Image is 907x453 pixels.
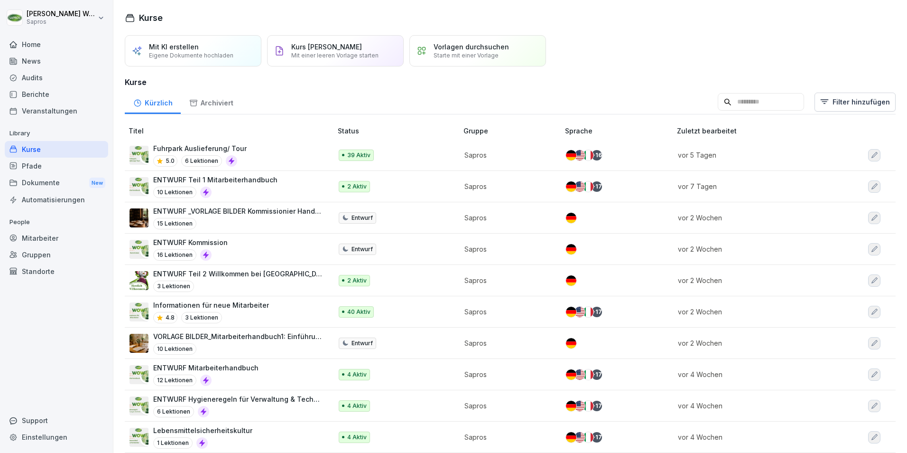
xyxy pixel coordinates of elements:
[5,36,108,53] div: Home
[130,271,148,290] img: t3low96iyorn2ixu3np459p3.png
[27,19,96,25] p: Sapros
[338,126,460,136] p: Status
[5,215,108,230] p: People
[678,213,828,223] p: vor 2 Wochen
[434,43,509,51] p: Vorlagen durchsuchen
[153,425,252,435] p: Lebensmittelsicherheitskultur
[5,230,108,246] a: Mitarbeiter
[5,86,108,103] a: Berichte
[153,218,196,229] p: 15 Lektionen
[291,52,379,59] p: Mit einer leeren Vorlage starten
[347,402,367,410] p: 4 Aktiv
[678,401,828,411] p: vor 4 Wochen
[130,146,148,165] img: r111smv5jl08ju40dq16pdyd.png
[677,126,840,136] p: Zuletzt bearbeitet
[592,181,602,192] div: + 17
[463,126,561,136] p: Gruppe
[129,126,334,136] p: Titel
[139,11,163,24] h1: Kurse
[27,10,96,18] p: [PERSON_NAME] Weyreter
[5,53,108,69] a: News
[566,275,576,286] img: de.svg
[153,281,194,292] p: 3 Lektionen
[566,369,576,380] img: de.svg
[566,401,576,411] img: de.svg
[566,213,576,223] img: de.svg
[566,432,576,443] img: de.svg
[5,246,108,263] a: Gruppen
[464,338,550,348] p: Sapros
[464,150,550,160] p: Sapros
[678,369,828,379] p: vor 4 Wochen
[347,308,370,316] p: 40 Aktiv
[574,401,585,411] img: us.svg
[153,300,269,310] p: Informationen für neue Mitarbeiter
[592,150,602,160] div: + 16
[434,52,499,59] p: Starte mit einer Vorlage
[583,369,593,380] img: it.svg
[583,401,593,411] img: it.svg
[130,365,148,384] img: ykyd29dix32es66jlv6if6gg.png
[5,103,108,119] a: Veranstaltungen
[464,307,550,317] p: Sapros
[352,339,373,348] p: Entwurf
[130,428,148,447] img: x7ba9ezpb0gwldksaaha8749.png
[464,213,550,223] p: Sapros
[347,151,370,160] p: 39 Aktiv
[566,338,576,349] img: de.svg
[574,307,585,317] img: us.svg
[464,275,550,285] p: Sapros
[678,307,828,317] p: vor 2 Wochen
[5,141,108,158] div: Kurse
[592,432,602,443] div: + 17
[153,237,228,247] p: ENTWURF Kommission
[181,90,241,114] div: Archiviert
[347,370,367,379] p: 4 Aktiv
[130,334,148,353] img: i65z5gnx0fzi9pj9ckz3k1f4.png
[464,401,550,411] p: Sapros
[592,401,602,411] div: + 17
[464,369,550,379] p: Sapros
[592,369,602,380] div: + 17
[566,181,576,192] img: de.svg
[678,275,828,285] p: vor 2 Wochen
[583,150,593,160] img: it.svg
[566,307,576,317] img: de.svg
[678,181,828,191] p: vor 7 Tagen
[181,312,222,323] p: 3 Lektionen
[5,69,108,86] a: Audits
[583,307,593,317] img: it.svg
[592,307,602,317] div: + 17
[574,432,585,443] img: us.svg
[583,432,593,443] img: it.svg
[352,214,373,222] p: Entwurf
[464,432,550,442] p: Sapros
[574,369,585,380] img: us.svg
[5,429,108,445] a: Einstellungen
[149,43,199,51] p: Mit KI erstellen
[574,181,585,192] img: us.svg
[5,263,108,280] a: Standorte
[678,338,828,348] p: vor 2 Wochen
[5,126,108,141] p: Library
[130,240,148,259] img: ukwvtbg9y92ih978c6f3s03n.png
[153,343,196,355] p: 10 Lektionen
[5,158,108,174] a: Pfade
[5,191,108,208] a: Automatisierungen
[5,412,108,429] div: Support
[153,394,323,404] p: ENTWURF Hygieneregeln für Verwaltung & Technik
[347,433,367,442] p: 4 Aktiv
[153,206,323,216] p: ENTWURF _VORLAGE BILDER Kommissionier Handbuch
[153,143,247,153] p: Fuhrpark Auslieferung/ Tour
[347,276,367,285] p: 2 Aktiv
[149,52,233,59] p: Eigene Dokumente hochladen
[153,437,193,449] p: 1 Lektionen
